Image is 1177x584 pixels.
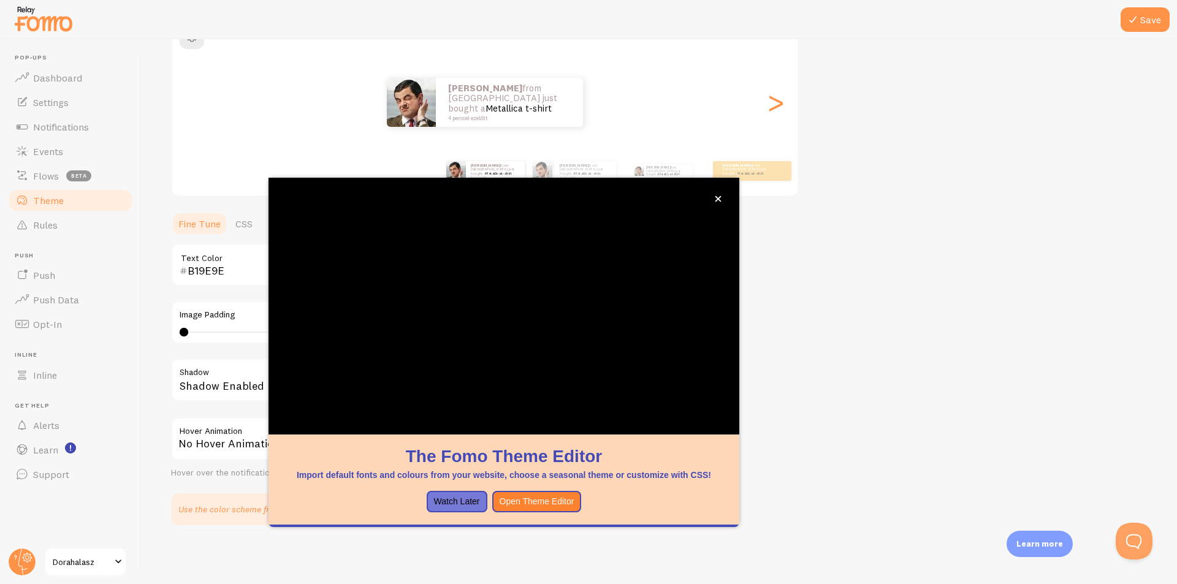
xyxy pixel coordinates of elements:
span: Push Data [33,294,79,306]
button: Open Theme Editor [492,491,582,513]
span: Alerts [33,419,59,431]
span: Events [33,145,63,157]
div: The Fomo Theme EditorImport default fonts and colours from your website, choose a seasonal theme ... [269,178,739,527]
a: Flows beta [7,164,134,188]
button: Watch Later [427,491,487,513]
img: fomo-relay-logo-orange.svg [13,3,74,34]
strong: [PERSON_NAME] [646,165,671,169]
label: Image Padding [180,309,530,320]
p: from [GEOGRAPHIC_DATA] just bought a [723,163,772,178]
small: 4 perccel ezelőtt [560,176,610,178]
a: Support [7,462,134,487]
a: Settings [7,90,134,115]
strong: [PERSON_NAME] [723,163,752,168]
p: from [GEOGRAPHIC_DATA] just bought a [560,163,611,178]
small: 4 perccel ezelőtt [471,176,519,178]
small: 4 perccel ezelőtt [448,115,567,121]
p: Learn more [1016,538,1063,550]
span: Learn [33,444,58,456]
a: Metallica t-shirt [486,171,512,176]
span: Support [33,468,69,480]
a: Events [7,139,134,164]
div: No Hover Animation [171,417,539,460]
span: Theme [33,194,64,207]
span: Rules [33,219,58,231]
a: Learn [7,438,134,462]
a: Rules [7,213,134,237]
span: Inline [33,369,57,381]
span: Push [33,269,55,281]
p: from [GEOGRAPHIC_DATA] just bought a [471,163,520,178]
img: Fomo [533,161,552,181]
strong: [PERSON_NAME] [560,163,589,168]
p: Use the color scheme from your website [178,503,333,515]
a: Push Data [7,287,134,312]
div: Learn more [1007,531,1073,557]
span: Flows [33,170,59,182]
a: Opt-In [7,312,134,336]
img: Fomo [634,166,644,176]
svg: <p>Watch New Feature Tutorials!</p> [65,442,76,453]
span: Opt-In [33,318,62,330]
strong: [PERSON_NAME] [448,82,522,94]
span: Inline [15,351,134,359]
a: Fine Tune [171,211,228,236]
small: 4 perccel ezelőtt [723,176,771,178]
span: beta [66,170,91,181]
a: Metallica t-shirt [574,171,601,176]
a: Alerts [7,413,134,438]
div: Hover over the notification for preview [171,468,539,479]
div: Next slide [768,58,783,146]
span: Push [15,252,134,260]
span: Pop-ups [15,54,134,62]
div: Shadow Enabled [171,358,539,403]
a: Dorahalasz [44,547,127,577]
span: Notifications [33,121,89,133]
strong: [PERSON_NAME] [471,163,500,168]
p: from [GEOGRAPHIC_DATA] just bought a [448,83,571,121]
span: Dashboard [33,72,82,84]
a: Dashboard [7,66,134,90]
span: Dorahalasz [53,555,111,569]
span: Get Help [15,402,134,410]
a: Inline [7,363,134,387]
a: Metallica t-shirt [737,171,764,176]
a: Theme [7,188,134,213]
span: Settings [33,96,69,108]
p: Import default fonts and colours from your website, choose a seasonal theme or customize with CSS! [283,469,725,481]
h1: The Fomo Theme Editor [283,444,725,468]
a: Metallica t-shirt [486,102,552,114]
a: Metallica t-shirt [658,172,679,176]
img: Fomo [387,78,436,127]
button: close, [712,192,725,205]
a: CSS [228,211,260,236]
img: Fomo [446,161,466,181]
iframe: Help Scout Beacon - Open [1116,523,1152,559]
a: Push [7,263,134,287]
a: Notifications [7,115,134,139]
p: from [GEOGRAPHIC_DATA] just bought a [646,164,687,178]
